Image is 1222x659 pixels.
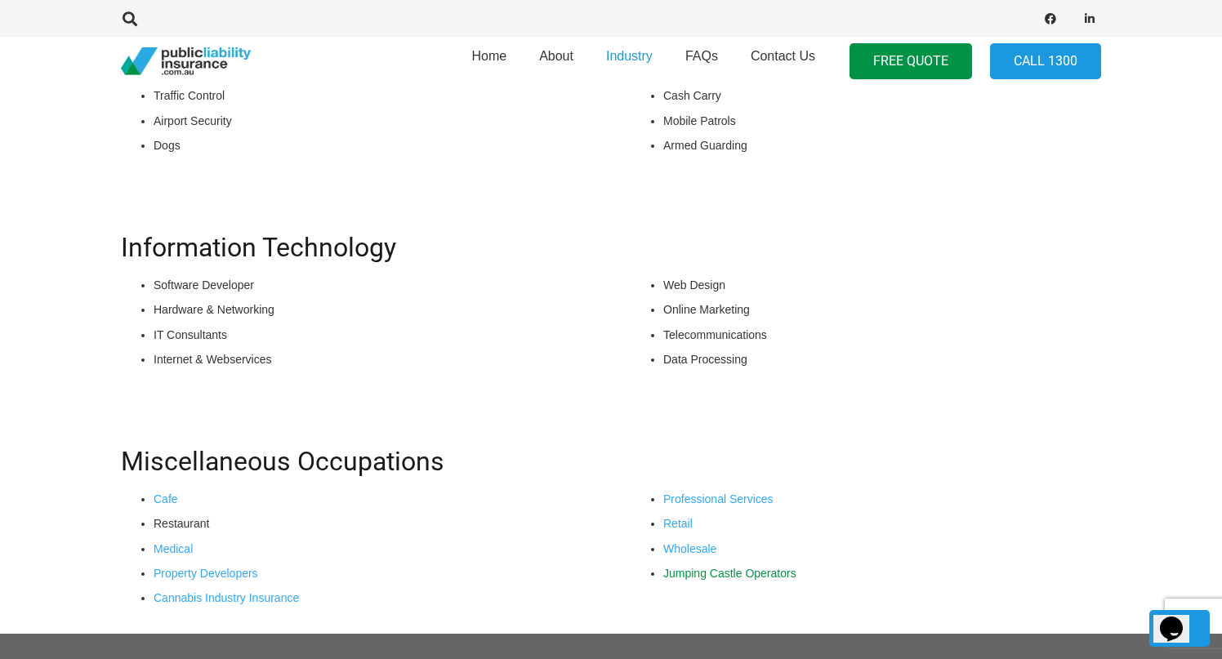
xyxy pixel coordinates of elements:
a: Cafe [154,492,178,505]
li: Dogs [154,136,591,154]
a: Retail [663,517,693,530]
li: Mobile Patrols [663,112,1101,130]
span: FAQs [685,49,718,63]
a: Wholesale [663,542,716,555]
a: Professional Services [663,492,774,505]
span: Industry [606,49,653,63]
span: About [539,49,573,63]
span: Contact Us [751,49,815,63]
li: Telecommunications [663,326,1101,344]
li: Armed Guarding [663,136,1101,154]
iframe: chat widget [1153,594,1206,643]
li: Airport Security [154,112,591,130]
li: Online Marketing [663,301,1101,318]
h2: Information Technology [121,232,1101,263]
a: Medical [154,542,193,555]
li: Traffic Control [154,87,591,105]
li: Cash Carry [663,87,1101,105]
a: Property Developers [154,567,258,580]
a: Facebook [1039,7,1062,30]
a: FAQs [669,32,734,91]
a: Contact Us [734,32,832,91]
a: Jumping Castle Operators [663,567,796,580]
li: Web Design [663,276,1101,294]
h2: Miscellaneous Occupations [121,446,1101,477]
li: Data Processing [663,350,1101,368]
li: IT Consultants [154,326,591,344]
a: Call 1300 [990,43,1101,80]
a: Back to top [1149,610,1210,647]
a: LinkedIn [1078,7,1101,30]
a: Cannabis Industry Insurance [154,591,299,604]
li: Software Developer [154,276,591,294]
a: Home [455,32,523,91]
li: Hardware & Networking [154,301,591,318]
span: Home [471,49,506,63]
a: Industry [590,32,669,91]
a: About [523,32,590,91]
li: Internet & Webservices [154,350,591,368]
li: Restaurant [154,514,591,532]
a: Search [114,11,146,26]
a: pli_logotransparent [121,47,251,76]
a: FREE QUOTE [850,43,972,80]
